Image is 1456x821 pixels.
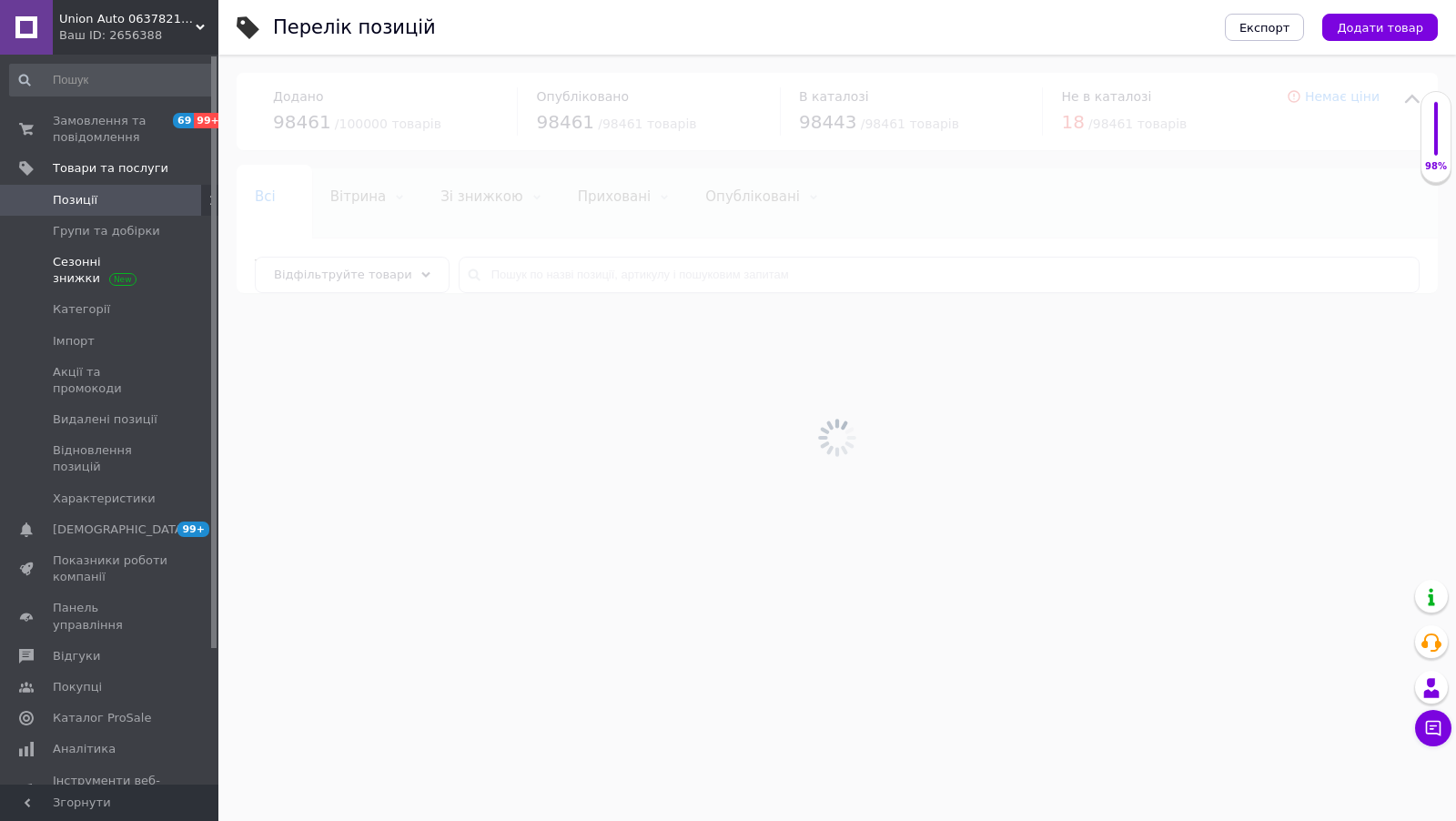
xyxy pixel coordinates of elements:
span: 99+ [177,522,209,537]
span: Замовлення та повідомлення [53,113,168,146]
span: Характеристики [53,491,156,507]
input: Пошук [9,64,215,96]
span: Категорії [53,301,110,318]
span: Покупці [53,679,102,695]
button: Чат з покупцем [1415,710,1451,746]
span: 69 [173,113,194,128]
div: Перелік позицій [273,18,436,37]
span: Каталог ProSale [53,710,151,726]
button: Експорт [1225,14,1305,41]
span: 99+ [194,113,224,128]
div: Ваш ID: 2656388 [59,27,218,44]
span: Показники роботи компанії [53,552,168,585]
span: Відгуки [53,648,100,664]
span: Групи та добірки [53,223,160,239]
span: Відновлення позицій [53,442,168,475]
span: Інструменти веб-майстра та SEO [53,773,168,806]
span: Сезонні знижки [53,254,168,287]
span: Акції та промокоди [53,364,168,397]
span: [DEMOGRAPHIC_DATA] [53,522,187,538]
div: 98% [1421,160,1451,173]
span: Імпорт [53,333,95,350]
span: Позиції [53,192,97,208]
span: Union Аuto 0637821853 автозапчастини [59,11,196,27]
span: Видалені позиції [53,411,157,428]
button: Додати товар [1322,14,1438,41]
span: Товари та послуги [53,160,168,177]
span: Аналітика [53,741,116,757]
span: Експорт [1239,21,1290,35]
span: Додати товар [1337,21,1423,35]
span: Панель управління [53,600,168,633]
